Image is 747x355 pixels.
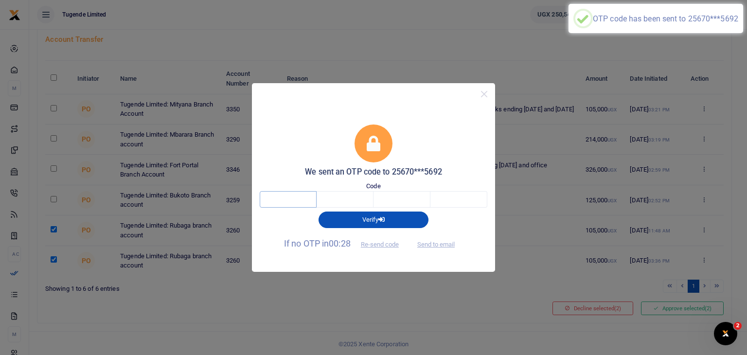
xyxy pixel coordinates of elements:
[593,14,738,23] div: OTP code has been sent to 25670***5692
[260,167,487,177] h5: We sent an OTP code to 25670***5692
[319,212,428,228] button: Verify
[366,181,380,191] label: Code
[734,322,742,330] span: 2
[714,322,737,345] iframe: Intercom live chat
[284,238,407,248] span: If no OTP in
[477,87,491,101] button: Close
[329,238,351,248] span: 00:28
